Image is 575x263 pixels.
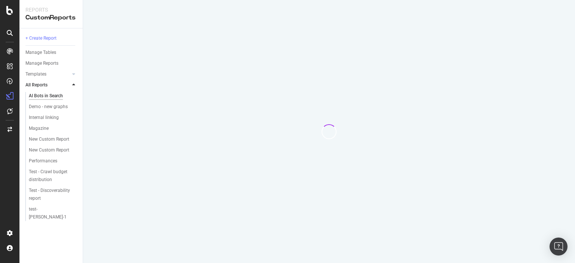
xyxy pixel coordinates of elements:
[25,70,46,78] div: Templates
[29,125,49,132] div: Magazine
[29,92,63,100] div: AI Bots in Search
[25,59,58,67] div: Manage Reports
[29,187,72,202] div: Test - Discoverability report
[25,49,56,56] div: Manage Tables
[29,103,68,111] div: Demo - new graphs
[29,157,77,165] a: Performances
[29,114,77,122] a: Internal linking
[29,146,77,154] a: New Custom Report
[29,205,77,221] a: test-[PERSON_NAME]-1
[25,34,77,42] a: + Create Report
[29,187,77,202] a: Test - Discoverability report
[25,34,57,42] div: + Create Report
[29,157,57,165] div: Performances
[29,92,77,100] a: AI Bots in Search
[29,135,69,143] div: New Custom Report
[29,205,71,221] div: test-Gozzi-1
[550,238,568,256] div: Open Intercom Messenger
[25,70,70,78] a: Templates
[29,146,69,154] div: New Custom Report
[29,168,72,184] div: Test - Crawl budget distribution
[25,6,77,13] div: Reports
[29,114,59,122] div: Internal linking
[25,59,77,67] a: Manage Reports
[25,81,48,89] div: All Reports
[29,125,77,132] a: Magazine
[25,13,77,22] div: CustomReports
[25,49,77,56] a: Manage Tables
[25,81,70,89] a: All Reports
[29,135,77,143] a: New Custom Report
[29,168,77,184] a: Test - Crawl budget distribution
[29,103,77,111] a: Demo - new graphs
